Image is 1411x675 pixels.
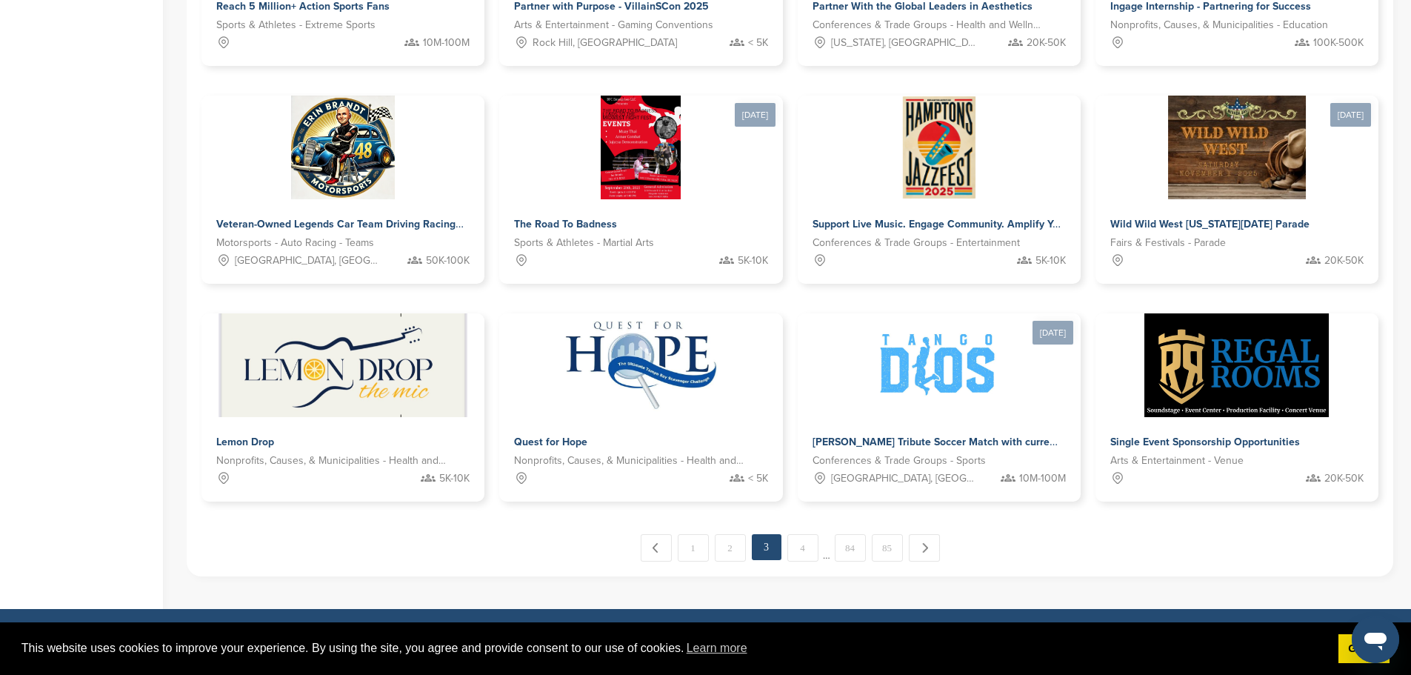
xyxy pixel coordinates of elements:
[514,453,745,469] span: Nonprofits, Causes, & Municipalities - Health and Wellness
[426,253,470,269] span: 50K-100K
[216,235,374,251] span: Motorsports - Auto Racing - Teams
[813,436,1272,448] span: [PERSON_NAME] Tribute Soccer Match with current soccer legends at the American Dream Mall
[787,534,818,562] a: 4
[1110,453,1244,469] span: Arts & Entertainment - Venue
[235,253,381,269] span: [GEOGRAPHIC_DATA], [GEOGRAPHIC_DATA], [GEOGRAPHIC_DATA], [GEOGRAPHIC_DATA]
[216,218,823,230] span: Veteran-Owned Legends Car Team Driving Racing Excellence and Community Impact Across [GEOGRAPHIC_...
[813,453,986,469] span: Conferences & Trade Groups - Sports
[872,534,903,562] a: 85
[216,17,376,33] span: Sports & Athletes - Extreme Sports
[514,218,617,230] span: The Road To Badness
[715,534,746,562] a: 2
[1313,35,1364,51] span: 100K-500K
[1033,321,1073,345] div: [DATE]
[555,313,727,417] img: Sponsorpitch &
[798,96,1081,284] a: Sponsorpitch & Support Live Music. Engage Community. Amplify Your Brand Conferences & Trade Group...
[735,103,775,127] div: [DATE]
[216,453,447,469] span: Nonprofits, Causes, & Municipalities - Health and Wellness
[1324,253,1364,269] span: 20K-50K
[684,637,750,659] a: learn more about cookies
[909,534,940,562] a: Next →
[1144,313,1329,417] img: Sponsorpitch &
[201,96,484,284] a: Sponsorpitch & Veteran-Owned Legends Car Team Driving Racing Excellence and Community Impact Acro...
[900,96,978,199] img: Sponsorpitch &
[1035,253,1066,269] span: 5K-10K
[1110,235,1226,251] span: Fairs & Festivals - Parade
[1027,35,1066,51] span: 20K-50K
[641,534,672,562] a: ← Previous
[738,253,768,269] span: 5K-10K
[1095,72,1378,284] a: [DATE] Sponsorpitch & Wild Wild West [US_STATE][DATE] Parade Fairs & Festivals - Parade 20K-50K
[1110,436,1300,448] span: Single Event Sponsorship Opportunities
[813,218,1099,230] span: Support Live Music. Engage Community. Amplify Your Brand
[813,17,1044,33] span: Conferences & Trade Groups - Health and Wellness
[1352,616,1399,663] iframe: Button to launch messaging window
[514,436,587,448] span: Quest for Hope
[216,436,274,448] span: Lemon Drop
[439,470,470,487] span: 5K-10K
[1330,103,1371,127] div: [DATE]
[1338,634,1390,664] a: dismiss cookie message
[678,534,709,562] a: 1
[813,235,1020,251] span: Conferences & Trade Groups - Entertainment
[752,534,781,560] em: 3
[1168,96,1307,199] img: Sponsorpitch &
[798,290,1081,502] a: [DATE] Sponsorpitch & [PERSON_NAME] Tribute Soccer Match with current soccer legends at the Ameri...
[423,35,470,51] span: 10M-100M
[514,235,654,251] span: Sports & Athletes - Martial Arts
[1324,470,1364,487] span: 20K-50K
[291,96,395,199] img: Sponsorpitch &
[823,534,830,561] span: …
[748,35,768,51] span: < 5K
[499,313,782,502] a: Sponsorpitch & Quest for Hope Nonprofits, Causes, & Municipalities - Health and Wellness < 5K
[1110,17,1328,33] span: Nonprofits, Causes, & Municipalities - Education
[533,35,677,51] span: Rock Hill, [GEOGRAPHIC_DATA]
[499,72,782,284] a: [DATE] Sponsorpitch & The Road To Badness Sports & Athletes - Martial Arts 5K-10K
[1110,218,1310,230] span: Wild Wild West [US_STATE][DATE] Parade
[514,17,713,33] span: Arts & Entertainment - Gaming Conventions
[1019,470,1066,487] span: 10M-100M
[835,534,866,562] a: 84
[21,637,1327,659] span: This website uses cookies to improve your experience. By using the site, you agree and provide co...
[847,313,1031,417] img: Sponsorpitch &
[748,470,768,487] span: < 5K
[831,470,977,487] span: [GEOGRAPHIC_DATA], [GEOGRAPHIC_DATA]
[201,313,484,502] a: Sponsorpitch & Lemon Drop Nonprofits, Causes, & Municipalities - Health and Wellness 5K-10K
[1095,313,1378,502] a: Sponsorpitch & Single Event Sponsorship Opportunities Arts & Entertainment - Venue 20K-50K
[601,96,681,199] img: Sponsorpitch &
[831,35,977,51] span: [US_STATE], [GEOGRAPHIC_DATA]
[219,313,467,417] img: Sponsorpitch &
